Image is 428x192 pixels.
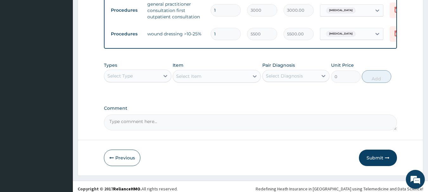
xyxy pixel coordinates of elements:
[104,63,117,68] label: Types
[331,62,354,68] label: Unit Price
[104,3,119,18] div: Minimize live chat window
[108,28,144,40] td: Procedures
[266,73,303,79] div: Select Diagnosis
[262,62,295,68] label: Pair Diagnosis
[362,70,391,83] button: Add
[104,150,140,166] button: Previous
[78,186,142,192] strong: Copyright © 2017 .
[144,28,208,40] td: wound dressing >10-25%
[108,4,144,16] td: Procedures
[173,62,183,68] label: Item
[256,186,423,192] div: Redefining Heath Insurance in [GEOGRAPHIC_DATA] using Telemedicine and Data Science!
[326,31,356,37] span: [MEDICAL_DATA]
[359,150,397,166] button: Submit
[326,7,356,14] span: [MEDICAL_DATA]
[107,73,133,79] div: Select Type
[113,186,140,192] a: RelianceHMO
[12,32,26,47] img: d_794563401_company_1708531726252_794563401
[3,126,121,148] textarea: Type your message and hit 'Enter'
[33,35,106,44] div: Chat with us now
[37,56,87,120] span: We're online!
[104,106,397,111] label: Comment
